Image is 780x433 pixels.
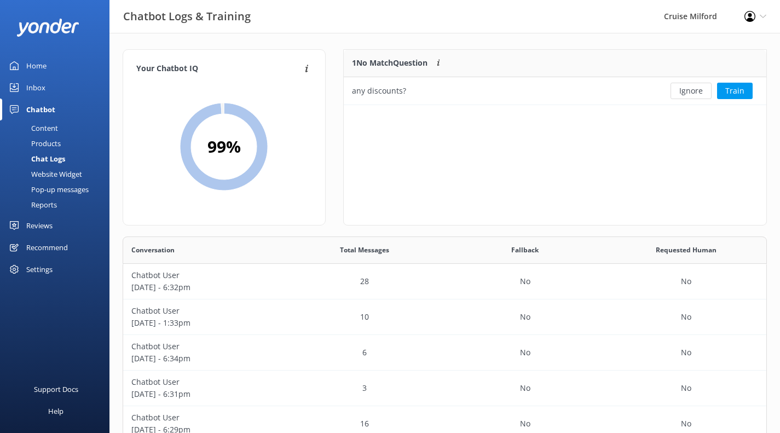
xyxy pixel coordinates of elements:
p: [DATE] - 1:33pm [131,317,276,329]
div: Settings [26,258,53,280]
span: Requested Human [656,245,717,255]
p: Chatbot User [131,412,276,424]
p: Chatbot User [131,376,276,388]
p: [DATE] - 6:32pm [131,281,276,293]
h3: Chatbot Logs & Training [123,8,251,25]
p: No [520,347,530,359]
p: [DATE] - 6:34pm [131,353,276,365]
p: 3 [362,382,367,394]
p: 1 No Match Question [352,57,427,69]
div: row [123,335,767,371]
p: No [681,275,691,287]
h4: Your Chatbot IQ [136,63,302,75]
button: Train [717,83,753,99]
button: Ignore [671,83,712,99]
div: Website Widget [7,166,82,182]
p: No [520,418,530,430]
a: Products [7,136,109,151]
p: 28 [360,275,369,287]
p: Chatbot User [131,305,276,317]
div: Chat Logs [7,151,65,166]
a: Website Widget [7,166,109,182]
div: row [123,299,767,335]
p: 10 [360,311,369,323]
p: 16 [360,418,369,430]
div: Home [26,55,47,77]
p: [DATE] - 6:31pm [131,388,276,400]
p: Chatbot User [131,340,276,353]
div: row [344,77,766,105]
div: Support Docs [34,378,78,400]
p: No [520,382,530,394]
div: row [123,264,767,299]
span: Conversation [131,245,175,255]
div: Content [7,120,58,136]
a: Content [7,120,109,136]
a: Pop-up messages [7,182,109,197]
div: any discounts? [352,85,406,97]
p: No [681,347,691,359]
div: Reviews [26,215,53,236]
div: row [123,371,767,406]
p: No [681,418,691,430]
p: No [681,311,691,323]
p: No [520,275,530,287]
div: Recommend [26,236,68,258]
a: Chat Logs [7,151,109,166]
span: Total Messages [340,245,389,255]
div: grid [344,77,766,105]
p: 6 [362,347,367,359]
div: Products [7,136,61,151]
div: Chatbot [26,99,55,120]
div: Help [48,400,63,422]
div: Pop-up messages [7,182,89,197]
p: No [681,382,691,394]
p: Chatbot User [131,269,276,281]
p: No [520,311,530,323]
span: Fallback [511,245,539,255]
img: yonder-white-logo.png [16,19,79,37]
h2: 99 % [207,134,241,160]
div: Inbox [26,77,45,99]
div: Reports [7,197,57,212]
a: Reports [7,197,109,212]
